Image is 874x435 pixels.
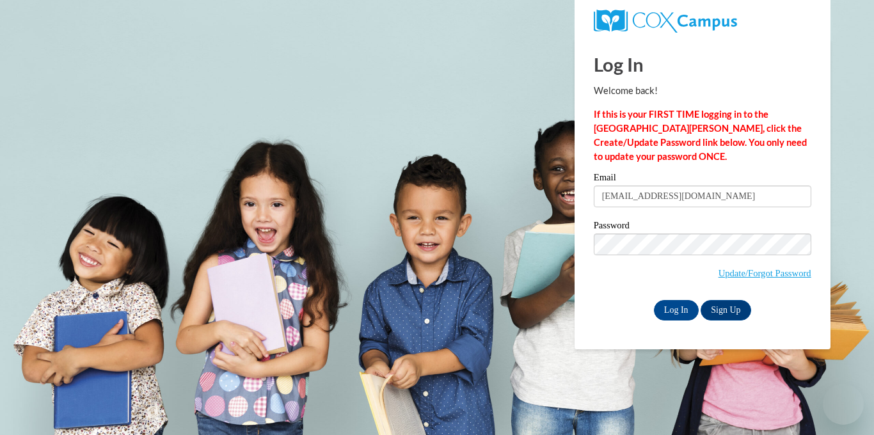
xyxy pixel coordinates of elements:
[594,173,811,186] label: Email
[594,109,807,162] strong: If this is your FIRST TIME logging in to the [GEOGRAPHIC_DATA][PERSON_NAME], click the Create/Upd...
[594,10,737,33] img: COX Campus
[594,84,811,98] p: Welcome back!
[823,384,864,425] iframe: Button to launch messaging window
[594,10,811,33] a: COX Campus
[594,51,811,77] h1: Log In
[701,300,751,320] a: Sign Up
[594,221,811,233] label: Password
[719,268,811,278] a: Update/Forgot Password
[654,300,699,320] input: Log In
